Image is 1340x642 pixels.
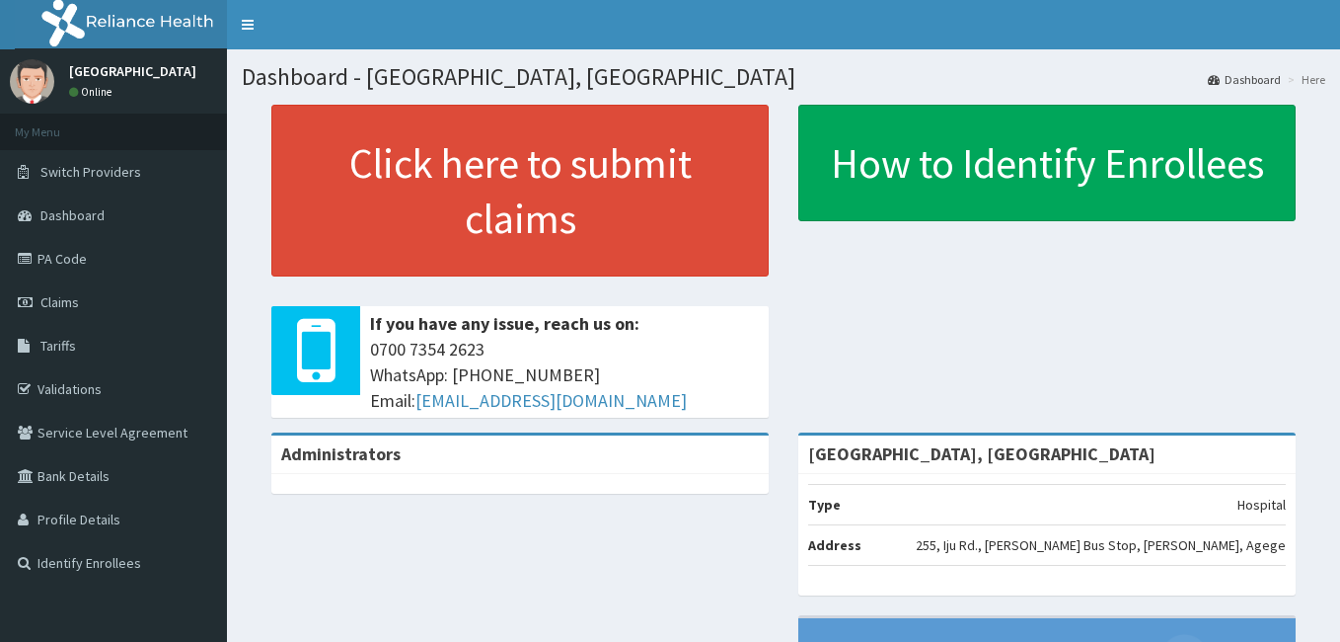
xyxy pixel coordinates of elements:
[69,85,116,99] a: Online
[808,442,1155,465] strong: [GEOGRAPHIC_DATA], [GEOGRAPHIC_DATA]
[370,312,639,335] b: If you have any issue, reach us on:
[808,496,841,514] b: Type
[10,59,54,104] img: User Image
[1237,495,1286,515] p: Hospital
[1283,71,1325,88] li: Here
[281,442,401,465] b: Administrators
[69,64,196,78] p: [GEOGRAPHIC_DATA]
[242,64,1325,90] h1: Dashboard - [GEOGRAPHIC_DATA], [GEOGRAPHIC_DATA]
[1208,71,1281,88] a: Dashboard
[40,163,141,181] span: Switch Providers
[808,536,861,554] b: Address
[415,389,687,412] a: [EMAIL_ADDRESS][DOMAIN_NAME]
[40,206,105,224] span: Dashboard
[798,105,1296,221] a: How to Identify Enrollees
[40,337,76,355] span: Tariffs
[271,105,769,277] a: Click here to submit claims
[40,293,79,311] span: Claims
[916,535,1286,555] p: 255, Iju Rd., [PERSON_NAME] Bus Stop, [PERSON_NAME], Agege
[370,337,759,413] span: 0700 7354 2623 WhatsApp: [PHONE_NUMBER] Email:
